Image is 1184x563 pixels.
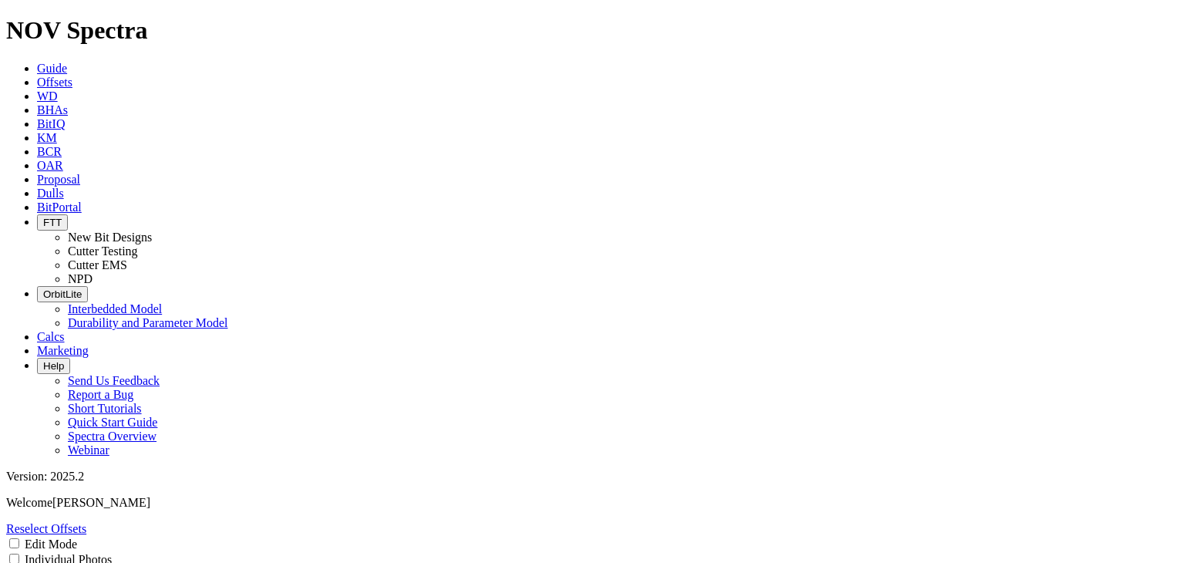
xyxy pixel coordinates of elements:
a: Webinar [68,443,109,457]
a: Offsets [37,76,72,89]
a: Send Us Feedback [68,374,160,387]
label: Edit Mode [25,538,77,551]
a: Cutter Testing [68,244,138,258]
div: Version: 2025.2 [6,470,1178,484]
a: KM [37,131,57,144]
button: Help [37,358,70,374]
a: Short Tutorials [68,402,142,415]
a: Cutter EMS [68,258,127,271]
a: Dulls [37,187,64,200]
a: NPD [68,272,92,285]
a: BitIQ [37,117,65,130]
a: Calcs [37,330,65,343]
button: FTT [37,214,68,231]
a: Marketing [37,344,89,357]
span: OrbitLite [43,288,82,300]
a: Proposal [37,173,80,186]
a: BHAs [37,103,68,116]
a: Guide [37,62,67,75]
a: Report a Bug [68,388,133,401]
span: FTT [43,217,62,228]
span: Help [43,360,64,372]
span: [PERSON_NAME] [52,496,150,509]
p: Welcome [6,496,1178,510]
a: Interbedded Model [68,302,162,315]
a: New Bit Designs [68,231,152,244]
a: OAR [37,159,63,172]
a: BCR [37,145,62,158]
a: WD [37,89,58,103]
a: Spectra Overview [68,430,156,443]
button: OrbitLite [37,286,88,302]
a: Reselect Offsets [6,522,86,535]
a: BitPortal [37,201,82,214]
a: Quick Start Guide [68,416,157,429]
a: Durability and Parameter Model [68,316,228,329]
h1: NOV Spectra [6,16,1178,45]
